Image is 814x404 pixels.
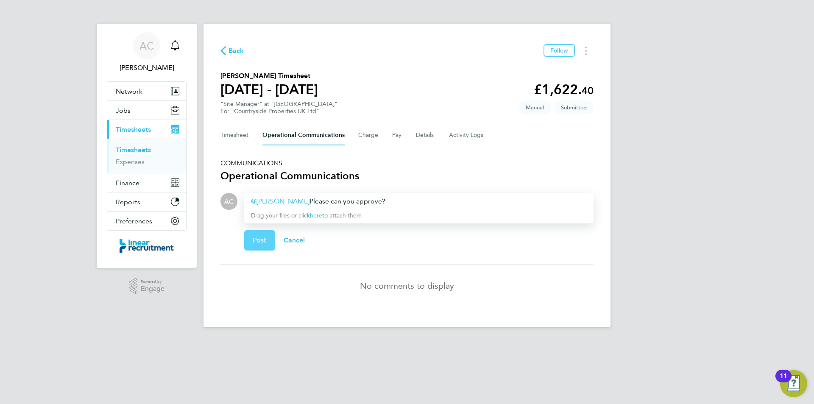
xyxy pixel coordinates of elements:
[116,198,140,206] span: Reports
[107,239,187,253] a: Go to home page
[107,32,187,73] a: AC[PERSON_NAME]
[251,212,362,219] span: Drag your files or click to attach them
[358,125,379,145] button: Charge
[310,212,322,219] a: here
[141,278,164,285] span: Powered by
[360,280,454,292] p: No comments to display
[116,179,139,187] span: Finance
[224,197,234,206] span: AC
[107,139,186,173] div: Timesheets
[220,169,594,183] h3: Operational Communications
[550,47,568,54] span: Follow
[220,125,249,145] button: Timesheet
[229,46,244,56] span: Back
[107,82,186,100] button: Network
[116,106,131,114] span: Jobs
[220,193,237,210] div: Anneliese Clifton
[262,125,345,145] button: Operational Communications
[251,197,309,205] a: [PERSON_NAME]
[284,236,305,244] span: Cancel
[578,44,594,57] button: Timesheets Menu
[220,159,594,167] h5: COMMUNICATIONS
[116,87,142,95] span: Network
[416,125,435,145] button: Details
[780,370,807,397] button: Open Resource Center, 11 new notifications
[220,71,318,81] h2: [PERSON_NAME] Timesheet
[116,158,145,166] a: Expenses
[220,100,337,115] div: "Site Manager" at "[GEOGRAPHIC_DATA]"
[582,84,594,97] span: 40
[139,40,154,51] span: AC
[544,44,575,57] button: Follow
[97,24,197,268] nav: Main navigation
[780,376,787,387] div: 11
[107,212,186,230] button: Preferences
[392,125,402,145] button: Pay
[141,285,164,293] span: Engage
[116,146,151,154] a: Timesheets
[251,196,587,206] div: ​ Please can you approve?
[120,239,174,253] img: linearrecruitment-logo-retina.png
[244,230,275,251] button: Post
[107,63,187,73] span: Anneliese Clifton
[107,120,186,139] button: Timesheets
[129,278,165,294] a: Powered byEngage
[116,217,152,225] span: Preferences
[220,108,337,115] div: For "Countryside Properties UK Ltd"
[107,192,186,211] button: Reports
[116,125,151,134] span: Timesheets
[107,101,186,120] button: Jobs
[107,173,186,192] button: Finance
[554,100,594,114] span: This timesheet is Submitted.
[519,100,551,114] span: This timesheet was manually created.
[253,236,267,245] span: Post
[275,230,314,251] button: Cancel
[220,81,318,98] h1: [DATE] - [DATE]
[449,125,485,145] button: Activity Logs
[220,45,244,56] button: Back
[534,81,594,98] app-decimal: £1,622.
